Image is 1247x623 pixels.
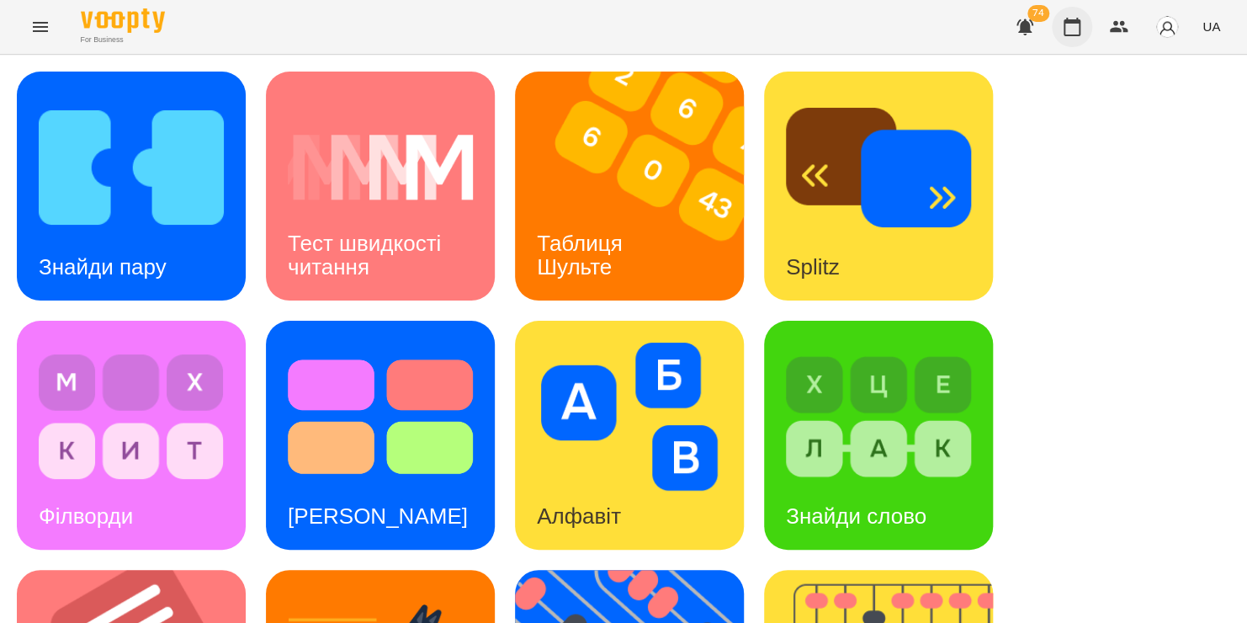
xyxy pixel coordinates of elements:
[764,321,993,550] a: Знайди словоЗнайди слово
[764,72,993,301] a: SplitzSplitz
[786,503,926,529] h3: Знайди слово
[266,321,495,550] a: Тест Струпа[PERSON_NAME]
[1196,11,1227,42] button: UA
[39,93,224,242] img: Знайди пару
[1027,5,1049,22] span: 74
[786,343,971,491] img: Знайди слово
[39,343,224,491] img: Філворди
[537,231,629,279] h3: Таблиця Шульте
[39,503,133,529] h3: Філворди
[81,8,165,33] img: Voopty Logo
[786,93,971,242] img: Splitz
[288,93,473,242] img: Тест швидкості читання
[39,254,167,280] h3: Знайди пару
[515,72,744,301] a: Таблиця ШультеТаблиця Шульте
[1155,15,1179,39] img: avatar_s.png
[81,35,165,45] span: For Business
[537,343,722,491] img: Алфавіт
[17,321,246,550] a: ФілвордиФілворди
[515,321,744,550] a: АлфавітАлфавіт
[537,503,621,529] h3: Алфавіт
[288,343,473,491] img: Тест Струпа
[17,72,246,301] a: Знайди паруЗнайди пару
[786,254,840,280] h3: Splitz
[20,7,61,47] button: Menu
[266,72,495,301] a: Тест швидкості читанняТест швидкості читання
[515,72,765,301] img: Таблиця Шульте
[288,503,468,529] h3: [PERSON_NAME]
[288,231,447,279] h3: Тест швидкості читання
[1202,18,1220,35] span: UA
